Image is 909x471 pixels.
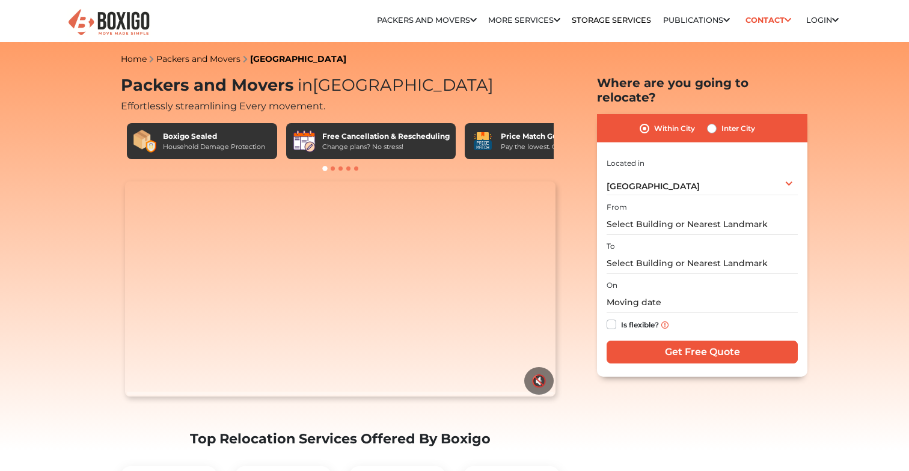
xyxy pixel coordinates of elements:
video: Your browser does not support the video tag. [125,181,555,397]
div: Change plans? No stress! [322,142,450,152]
span: [GEOGRAPHIC_DATA] [293,75,494,95]
label: Inter City [721,121,755,136]
img: Boxigo Sealed [133,129,157,153]
a: Packers and Movers [377,16,477,25]
span: Effortlessly streamlining Every movement. [121,100,325,112]
label: To [607,241,615,252]
h2: Where are you going to relocate? [597,76,807,105]
label: On [607,280,617,291]
label: From [607,202,627,213]
a: Storage Services [572,16,651,25]
label: Is flexible? [621,317,659,330]
img: Price Match Guarantee [471,129,495,153]
input: Moving date [607,292,798,313]
a: Home [121,53,147,64]
a: Contact [741,11,795,29]
div: Pay the lowest. Guaranteed! [501,142,592,152]
h2: Top Relocation Services Offered By Boxigo [121,431,560,447]
div: Household Damage Protection [163,142,265,152]
input: Select Building or Nearest Landmark [607,214,798,235]
a: Publications [663,16,730,25]
input: Select Building or Nearest Landmark [607,253,798,274]
img: Free Cancellation & Rescheduling [292,129,316,153]
div: Price Match Guarantee [501,131,592,142]
span: [GEOGRAPHIC_DATA] [607,181,700,192]
img: Boxigo [67,8,151,37]
button: 🔇 [524,367,554,395]
a: [GEOGRAPHIC_DATA] [250,53,346,64]
a: Packers and Movers [156,53,240,64]
input: Get Free Quote [607,341,798,363]
img: info [661,321,669,329]
div: Boxigo Sealed [163,131,265,142]
label: Within City [654,121,695,136]
h1: Packers and Movers [121,76,560,96]
a: Login [806,16,839,25]
a: More services [488,16,560,25]
label: Located in [607,158,644,169]
span: in [298,75,313,95]
div: Free Cancellation & Rescheduling [322,131,450,142]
